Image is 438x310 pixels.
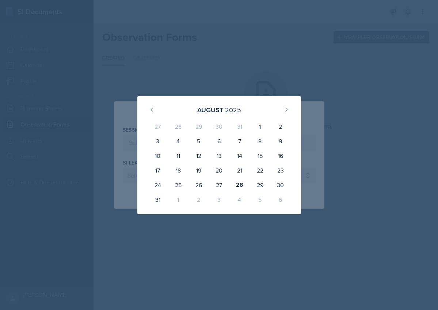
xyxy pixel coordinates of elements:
div: 30 [209,119,229,134]
div: 22 [250,163,270,178]
div: 9 [270,134,291,148]
div: 1 [250,119,270,134]
div: 5 [250,192,270,207]
div: 4 [168,134,188,148]
div: 16 [270,148,291,163]
div: 6 [209,134,229,148]
div: 3 [209,192,229,207]
div: 21 [229,163,250,178]
div: 2 [270,119,291,134]
div: 30 [270,178,291,192]
div: 12 [188,148,209,163]
div: 25 [168,178,188,192]
div: 26 [188,178,209,192]
div: 24 [148,178,168,192]
div: 4 [229,192,250,207]
div: 13 [209,148,229,163]
div: 31 [229,119,250,134]
div: August [197,105,223,115]
div: 28 [168,119,188,134]
div: 3 [148,134,168,148]
div: 27 [209,178,229,192]
div: 18 [168,163,188,178]
div: 14 [229,148,250,163]
div: 10 [148,148,168,163]
div: 7 [229,134,250,148]
div: 17 [148,163,168,178]
div: 19 [188,163,209,178]
div: 29 [250,178,270,192]
div: 1 [168,192,188,207]
div: 11 [168,148,188,163]
div: 15 [250,148,270,163]
div: 2025 [225,105,241,115]
div: 8 [250,134,270,148]
div: 5 [188,134,209,148]
div: 23 [270,163,291,178]
div: 29 [188,119,209,134]
div: 31 [148,192,168,207]
div: 28 [229,178,250,192]
div: 27 [148,119,168,134]
div: 6 [270,192,291,207]
div: 20 [209,163,229,178]
div: 2 [188,192,209,207]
